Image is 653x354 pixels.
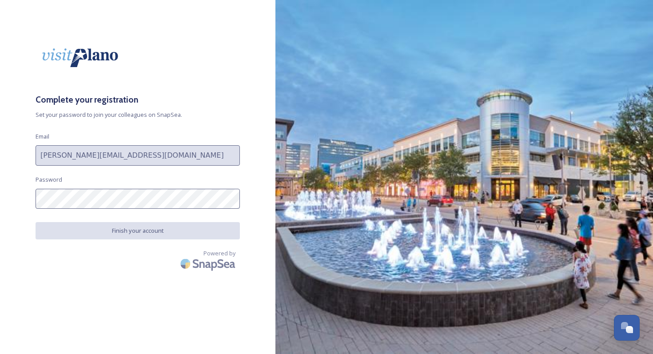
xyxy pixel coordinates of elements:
[36,132,49,141] span: Email
[36,222,240,239] button: Finish your account
[36,36,124,80] img: visit-plano-social-optimized.jpg
[36,175,62,184] span: Password
[178,253,240,274] img: SnapSea Logo
[203,249,235,258] span: Powered by
[614,315,640,341] button: Open Chat
[36,93,240,106] h3: Complete your registration
[36,111,240,119] span: Set your password to join your colleagues on SnapSea.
